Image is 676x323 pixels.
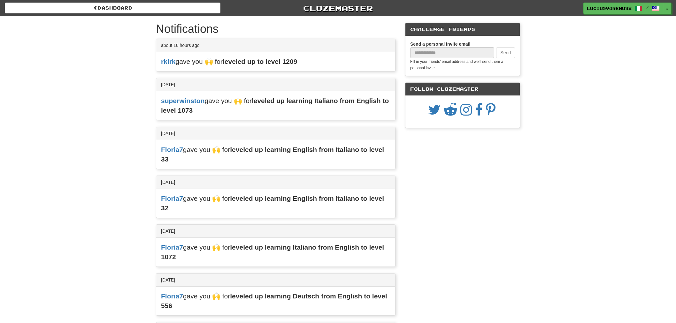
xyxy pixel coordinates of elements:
[161,97,205,104] a: superwinston
[5,3,220,13] a: Dashboard
[405,83,520,96] div: Follow Clozemaster
[156,78,395,91] div: [DATE]
[161,195,183,202] a: Floria7
[161,292,387,309] strong: leveled up learning Deutsch from English to level 556
[156,140,395,169] div: gave you 🙌 for
[161,195,384,212] strong: leveled up learning English from Italiano to level 32
[161,146,183,153] a: Floria7
[646,5,649,10] span: /
[405,23,520,36] div: Challenge Friends
[156,39,395,52] div: about 16 hours ago
[156,287,395,315] div: gave you 🙌 for
[161,97,389,114] strong: leveled up learning Italiano from English to level 1073
[587,5,632,11] span: LuciusVorenusX
[223,58,297,65] strong: leveled up to level 1209
[161,146,384,163] strong: leveled up learning English from Italiano to level 33
[156,189,395,218] div: gave you 🙌 for
[496,47,515,58] button: Send
[583,3,663,14] a: LuciusVorenusX /
[410,59,503,70] small: Fill in your friends’ email address and we’ll send them a personal invite.
[156,23,396,35] h1: Notifications
[161,58,176,65] a: rkirk
[156,274,395,287] div: [DATE]
[156,238,395,267] div: gave you 🙌 for
[161,244,183,251] a: Floria7
[161,292,183,300] a: Floria7
[161,244,384,260] strong: leveled up learning Italiano from English to level 1072
[230,3,446,14] a: Clozemaster
[156,91,395,120] div: gave you 🙌 for
[156,52,395,71] div: gave you 🙌 for
[410,41,470,47] strong: Send a personal invite email
[156,127,395,140] div: [DATE]
[156,225,395,238] div: [DATE]
[156,176,395,189] div: [DATE]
